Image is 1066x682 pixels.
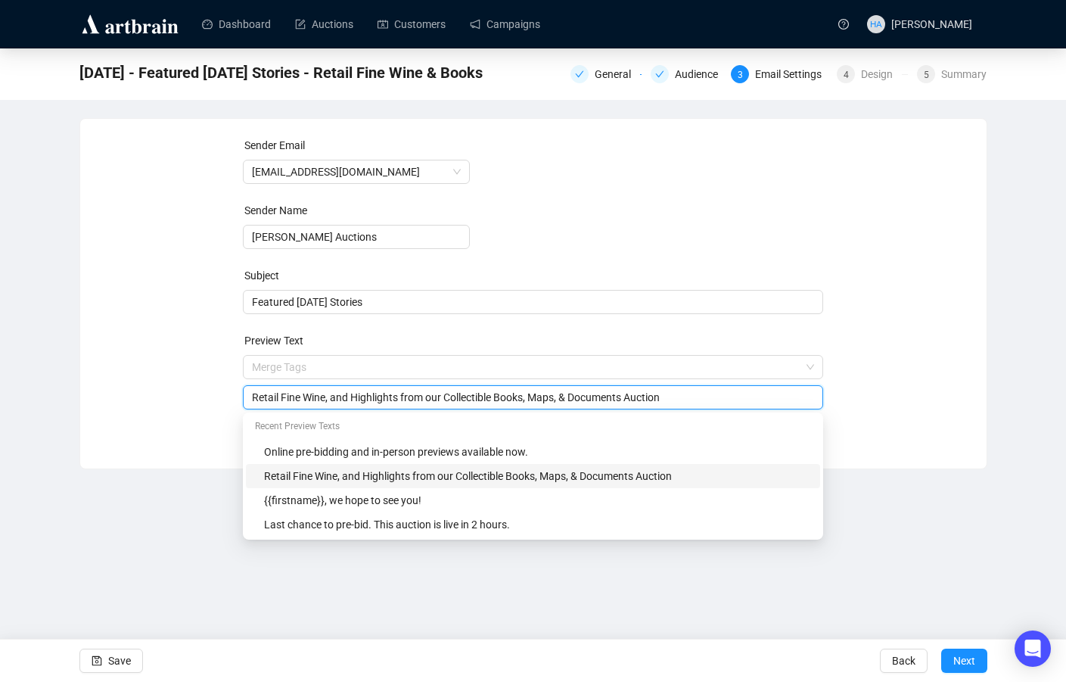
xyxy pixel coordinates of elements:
[246,440,820,464] div: Online pre-bidding and in-person previews available now.
[92,656,102,666] span: save
[264,516,811,533] div: Last chance to pre-bid. This auction is live in 2 hours.
[244,332,825,349] div: Preview Text
[941,649,987,673] button: Next
[252,160,461,183] span: info@lelandlittle.com
[953,640,975,682] span: Next
[79,12,181,36] img: logo
[244,139,305,151] label: Sender Email
[838,19,849,30] span: question-circle
[378,5,446,44] a: Customers
[675,65,727,83] div: Audience
[264,492,811,509] div: {{firstname}}, we hope to see you!
[108,640,131,682] span: Save
[844,70,849,80] span: 4
[917,65,987,83] div: 5Summary
[891,18,972,30] span: [PERSON_NAME]
[264,468,811,484] div: Retail Fine Wine, and Highlights from our Collectible Books, Maps, & Documents Auction
[244,267,825,284] div: Subject
[295,5,353,44] a: Auctions
[731,65,828,83] div: 3Email Settings
[246,416,820,440] div: Recent Preview Texts
[941,65,987,83] div: Summary
[470,5,540,44] a: Campaigns
[1015,631,1051,667] div: Open Intercom Messenger
[861,65,902,83] div: Design
[264,444,811,460] div: Online pre-bidding and in-person previews available now.
[246,464,820,488] div: Retail Fine Wine, and Highlights from our Collectible Books, Maps, & Documents Auction
[246,488,820,512] div: {{firstname}}, we hope to see you!
[837,65,908,83] div: 4Design
[244,204,307,216] label: Sender Name
[79,61,483,85] span: 9-13-2025 - Featured Saturday Stories - Retail Fine Wine & Books
[924,70,929,80] span: 5
[755,65,831,83] div: Email Settings
[892,640,915,682] span: Back
[79,649,143,673] button: Save
[202,5,271,44] a: Dashboard
[595,65,640,83] div: General
[870,17,882,31] span: HA
[880,649,928,673] button: Back
[655,70,664,79] span: check
[570,65,642,83] div: General
[246,512,820,537] div: Last chance to pre-bid. This auction is live in 2 hours.
[575,70,584,79] span: check
[651,65,722,83] div: Audience
[738,70,743,80] span: 3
